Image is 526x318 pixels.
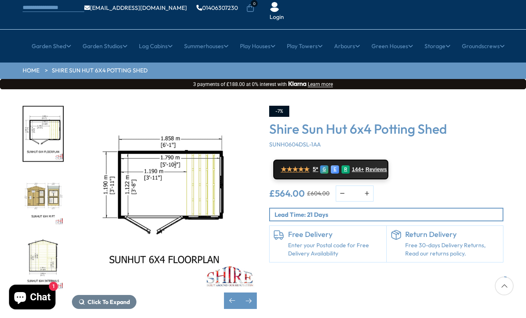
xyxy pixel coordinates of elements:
a: [EMAIL_ADDRESS][DOMAIN_NAME] [84,5,187,11]
span: Click To Expand [88,298,130,306]
a: Play Houses [240,36,275,56]
div: 2 / 12 [23,106,64,162]
button: Click To Expand [72,295,136,309]
del: £604.00 [307,190,330,196]
a: Play Towers [287,36,323,56]
div: 2 / 12 [72,106,257,309]
h3: Shire Sun Hut 6x4 Potting Shed [269,121,503,137]
div: E [331,165,339,174]
img: Sunhut6x4INTERNALS_a9108431-cb25-4fc6-ba1e-319e2dda6ded_200x200.jpg [23,235,63,290]
a: Login [270,13,284,21]
img: Sunhut6x4FLOORPLAN_016f0f15-a55d-4ab6-98e2-a9414e811e92_200x200.jpg [23,107,63,161]
a: 0 [246,4,254,12]
a: Arbours [334,36,360,56]
ins: £564.00 [269,189,305,198]
a: Groundscrews [462,36,505,56]
p: Free 30-days Delivery Returns, Read our returns policy. [405,241,499,258]
span: Reviews [366,166,387,173]
div: 4 / 12 [23,234,64,291]
a: 01406307230 [196,5,238,11]
span: 144+ [352,166,364,173]
a: Green Houses [371,36,413,56]
a: Log Cabins [139,36,173,56]
span: SUNH0604DSL-1AA [269,141,321,148]
div: -7% [269,106,289,117]
h6: Return Delivery [405,230,499,239]
inbox-online-store-chat: Shopify online store chat [7,285,58,311]
div: R [341,165,350,174]
h6: Free Delivery [288,230,382,239]
div: Next slide [240,292,257,309]
a: Garden Studios [83,36,127,56]
div: G [320,165,328,174]
img: User Icon [270,2,279,12]
img: Shire Sun Hut 6x4 Potting Shed - Best Shed [72,106,257,291]
a: Storage [424,36,450,56]
a: Summerhouses [184,36,228,56]
div: 3 / 12 [23,170,64,227]
a: ★★★★★ 5* G E R 144+ Reviews [273,160,388,179]
div: Previous slide [224,292,240,309]
a: Garden Shed [32,36,71,56]
span: ★★★★★ [281,165,309,173]
img: Sunhut6x4MFT_cdd04e5e-8a77-4afe-8d12-8276e6694a2c_200x200.jpg [23,171,63,226]
p: Lead Time: 21 Days [275,210,503,219]
a: Enter your Postal code for Free Delivery Availability [288,241,382,258]
a: Shire Sun Hut 6x4 Potting Shed [52,67,148,75]
a: HOME [23,67,39,75]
